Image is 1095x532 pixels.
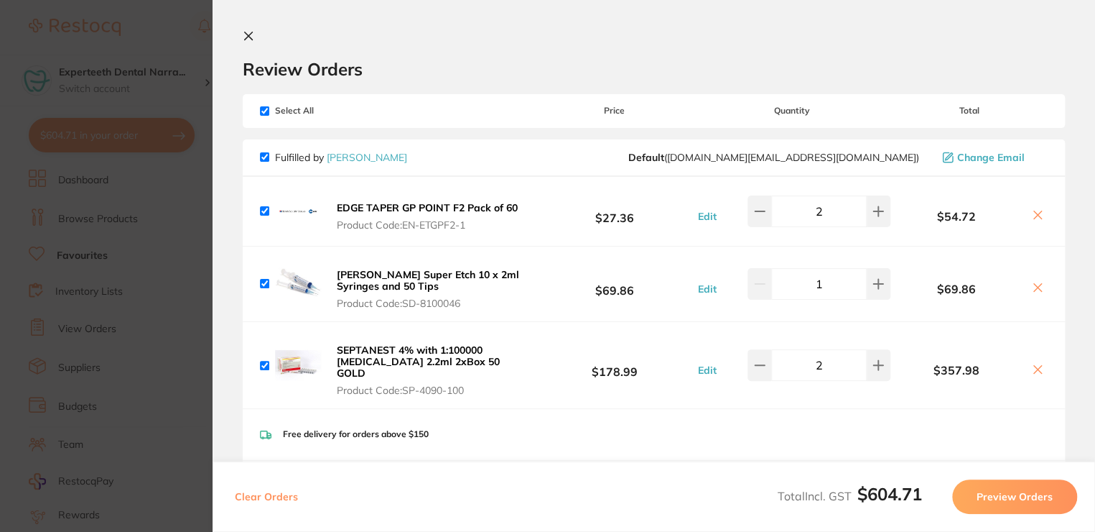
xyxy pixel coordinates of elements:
[890,106,1048,116] span: Total
[628,151,664,164] b: Default
[332,201,522,231] button: EDGE TAPER GP POINT F2 Pack of 60 Product Code:EN-ETGPF2-1
[693,283,720,295] button: Edit
[275,342,321,388] img: NTl3emU4Zw
[890,283,1022,295] b: $69.86
[890,210,1022,223] b: $54.72
[693,106,890,116] span: Quantity
[260,106,404,116] span: Select All
[778,489,922,503] span: Total Incl. GST
[230,480,302,514] button: Clear Orders
[337,268,519,293] b: [PERSON_NAME] Super Etch 10 x 2ml Syringes and 50 Tips
[275,188,321,234] img: a3c3ZzNhdg
[337,385,531,396] span: Product Code: SP-4090-100
[693,364,720,377] button: Edit
[337,219,518,231] span: Product Code: EN-ETGPF2-1
[536,352,693,379] b: $178.99
[243,58,1065,80] h2: Review Orders
[628,152,919,163] span: customer.care@henryschein.com.au
[332,344,536,397] button: SEPTANEST 4% with 1:100000 [MEDICAL_DATA] 2.2ml 2xBox 50 GOLD Product Code:SP-4090-100
[283,429,429,439] p: Free delivery for orders above $150
[332,268,536,310] button: [PERSON_NAME] Super Etch 10 x 2ml Syringes and 50 Tips Product Code:SD-8100046
[890,364,1022,377] b: $357.98
[337,201,518,214] b: EDGE TAPER GP POINT F2 Pack of 60
[536,270,693,297] b: $69.86
[275,261,321,307] img: ZjVhbWU4bA
[693,210,720,223] button: Edit
[536,106,693,116] span: Price
[957,152,1025,163] span: Change Email
[938,151,1048,164] button: Change Email
[337,344,500,380] b: SEPTANEST 4% with 1:100000 [MEDICAL_DATA] 2.2ml 2xBox 50 GOLD
[536,198,693,224] b: $27.36
[952,480,1077,514] button: Preview Orders
[275,152,407,163] p: Fulfilled by
[337,298,531,309] span: Product Code: SD-8100046
[327,151,407,164] a: [PERSON_NAME]
[857,483,922,505] b: $604.71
